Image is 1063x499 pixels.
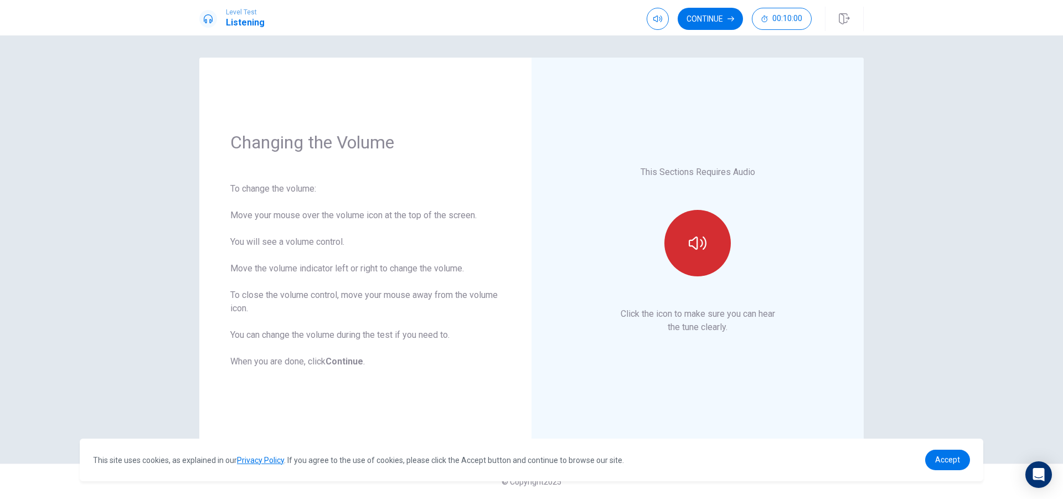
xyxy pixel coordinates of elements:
span: This site uses cookies, as explained in our . If you agree to the use of cookies, please click th... [93,456,624,465]
span: © Copyright 2025 [502,477,561,486]
a: dismiss cookie message [925,450,970,470]
button: Continue [678,8,743,30]
b: Continue [326,356,363,367]
p: This Sections Requires Audio [641,166,755,179]
span: 00:10:00 [772,14,802,23]
div: Open Intercom Messenger [1025,461,1052,488]
span: Accept [935,455,960,464]
span: Level Test [226,8,265,16]
h1: Changing the Volume [230,131,500,153]
button: 00:10:00 [752,8,812,30]
a: Privacy Policy [237,456,284,465]
div: cookieconsent [80,439,983,481]
div: To change the volume: Move your mouse over the volume icon at the top of the screen. You will see... [230,182,500,368]
h1: Listening [226,16,265,29]
p: Click the icon to make sure you can hear the tune clearly. [621,307,775,334]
